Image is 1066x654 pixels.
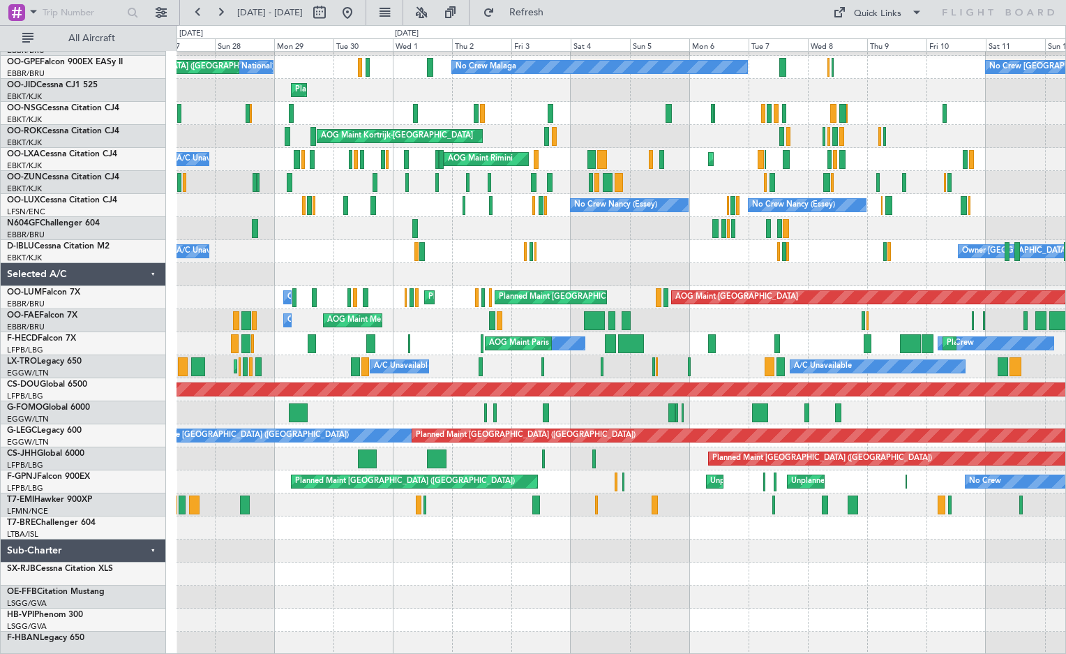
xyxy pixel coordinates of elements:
a: T7-EMIHawker 900XP [7,496,92,504]
a: OO-LXACessna Citation CJ4 [7,150,117,158]
a: OO-JIDCessna CJ1 525 [7,81,98,89]
div: Wed 1 [393,38,452,51]
span: F-HBAN [7,634,40,642]
a: LX-TROLegacy 650 [7,357,82,366]
a: LFPB/LBG [7,345,43,355]
span: OO-ROK [7,127,42,135]
div: Thu 9 [867,38,926,51]
div: Fri 3 [511,38,571,51]
a: N604GFChallenger 604 [7,219,100,228]
span: G-LEGC [7,426,37,435]
button: All Aircraft [15,27,151,50]
div: AOG Maint Kortrijk-[GEOGRAPHIC_DATA] [321,126,473,147]
div: No Crew [969,471,1001,492]
a: OO-FAEFalcon 7X [7,311,77,320]
a: LTBA/ISL [7,529,38,540]
a: EGGW/LTN [7,437,49,447]
div: Sat 11 [986,38,1045,51]
a: EBBR/BRU [7,68,45,79]
div: Sun 28 [215,38,274,51]
div: Thu 2 [452,38,511,51]
div: A/C Unavailable [GEOGRAPHIC_DATA] ([GEOGRAPHIC_DATA]) [122,425,349,446]
a: EGGW/LTN [7,414,49,424]
span: OO-LUX [7,196,40,205]
div: Planned Maint [GEOGRAPHIC_DATA] ([GEOGRAPHIC_DATA]) [712,448,932,469]
div: Tue 7 [749,38,808,51]
span: Refresh [497,8,556,17]
div: Owner Melsbroek Air Base [287,310,382,331]
span: All Aircraft [36,34,147,43]
a: LFMN/NCE [7,506,48,516]
a: EBKT/KJK [7,253,42,263]
a: EBKT/KJK [7,138,42,148]
a: OO-LUMFalcon 7X [7,288,80,297]
a: OO-ZUNCessna Citation CJ4 [7,173,119,181]
div: Mon 29 [274,38,333,51]
a: LSGG/GVA [7,621,47,632]
a: T7-BREChallenger 604 [7,519,96,527]
div: Quick Links [854,7,901,21]
div: AOG Maint [GEOGRAPHIC_DATA] [675,287,798,308]
span: OO-FAE [7,311,39,320]
div: [DATE] [179,28,203,40]
button: Refresh [476,1,560,24]
a: OO-ROKCessna Citation CJ4 [7,127,119,135]
div: AOG Maint Melsbroek Air Base [327,310,439,331]
a: OO-GPEFalcon 900EX EASy II [7,58,123,66]
a: OE-FFBCitation Mustang [7,588,105,596]
span: OE-FFB [7,588,37,596]
a: LFPB/LBG [7,483,43,493]
span: OO-LUM [7,288,42,297]
div: Planned Maint Kortrijk-[GEOGRAPHIC_DATA] [712,149,875,170]
a: F-GPNJFalcon 900EX [7,473,90,481]
a: OO-LUXCessna Citation CJ4 [7,196,117,205]
a: EBKT/KJK [7,114,42,125]
div: Mon 6 [689,38,749,51]
a: EBBR/BRU [7,230,45,240]
a: EBKT/KJK [7,161,42,171]
span: T7-BRE [7,519,36,527]
span: OO-GPE [7,58,40,66]
div: Owner Melsbroek Air Base [287,287,382,308]
a: OO-NSGCessna Citation CJ4 [7,104,119,112]
div: Sat 4 [571,38,630,51]
div: A/C Unavailable [177,149,234,170]
div: Sat 27 [156,38,215,51]
div: A/C Unavailable [794,356,852,377]
input: Trip Number [43,2,123,23]
span: D-IBLU [7,242,34,251]
div: A/C Unavailable [374,356,432,377]
div: No Crew Nancy (Essey) [574,195,657,216]
a: HB-VPIPhenom 300 [7,611,83,619]
div: [DATE] [395,28,419,40]
a: LFSN/ENC [7,207,45,217]
a: G-FOMOGlobal 6000 [7,403,90,412]
div: No Crew [942,333,974,354]
div: AOG Maint Paris ([GEOGRAPHIC_DATA]) [489,333,636,354]
span: LX-TRO [7,357,37,366]
div: Sun 5 [630,38,689,51]
div: Planned Maint [GEOGRAPHIC_DATA] ([GEOGRAPHIC_DATA]) [295,471,515,492]
span: G-FOMO [7,403,43,412]
div: Planned Maint [GEOGRAPHIC_DATA] ([GEOGRAPHIC_DATA] National) [428,287,681,308]
a: EBKT/KJK [7,91,42,102]
span: F-GPNJ [7,473,37,481]
a: LFPB/LBG [7,391,43,401]
span: CS-JHH [7,449,37,458]
a: CS-JHHGlobal 6000 [7,449,84,458]
div: Planned Maint [GEOGRAPHIC_DATA] ([GEOGRAPHIC_DATA] National) [55,57,308,77]
div: Planned Maint [GEOGRAPHIC_DATA] ([GEOGRAPHIC_DATA] National) [499,287,751,308]
div: Planned Maint Kortrijk-[GEOGRAPHIC_DATA] [295,80,458,101]
span: N604GF [7,219,40,228]
a: EGGW/LTN [7,368,49,378]
button: Quick Links [826,1,929,24]
a: LSGG/GVA [7,598,47,609]
span: OO-JID [7,81,36,89]
div: A/C Unavailable [GEOGRAPHIC_DATA]-[GEOGRAPHIC_DATA] [177,241,399,262]
span: CS-DOU [7,380,40,389]
div: Tue 30 [333,38,393,51]
a: EBKT/KJK [7,184,42,194]
span: HB-VPI [7,611,34,619]
div: Unplanned Maint [GEOGRAPHIC_DATA] ([GEOGRAPHIC_DATA]) [791,471,1021,492]
a: F-HECDFalcon 7X [7,334,76,343]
